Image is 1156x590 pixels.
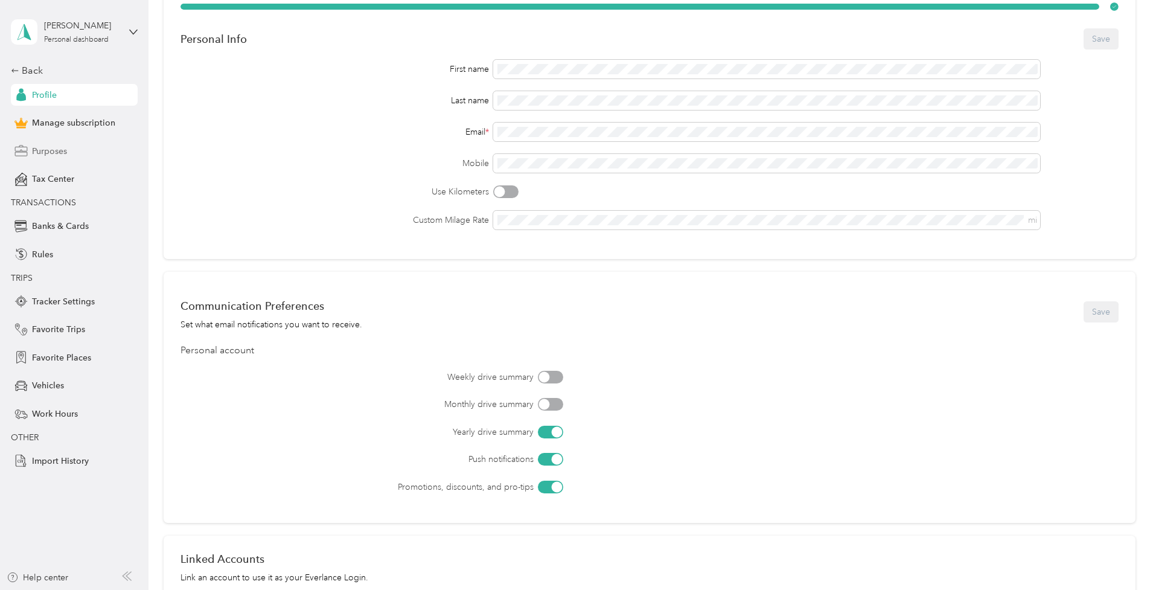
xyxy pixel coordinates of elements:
[248,398,534,411] label: Monthly drive summary
[180,63,489,75] div: First name
[11,432,39,443] span: OTHER
[180,571,1119,584] div: Link an account to use it as your Everlance Login.
[32,220,89,232] span: Banks & Cards
[32,248,53,261] span: Rules
[32,89,57,101] span: Profile
[44,19,120,32] div: [PERSON_NAME]
[32,408,78,420] span: Work Hours
[32,323,85,336] span: Favorite Trips
[180,157,489,170] label: Mobile
[248,371,534,383] label: Weekly drive summary
[32,295,95,308] span: Tracker Settings
[32,117,115,129] span: Manage subscription
[180,344,1119,358] div: Personal account
[180,214,489,226] label: Custom Milage Rate
[1088,522,1156,590] iframe: Everlance-gr Chat Button Frame
[7,571,68,584] button: Help center
[248,481,534,493] label: Promotions, discounts, and pro-tips
[44,36,109,43] div: Personal dashboard
[180,33,247,45] div: Personal Info
[180,300,362,312] div: Communication Preferences
[11,197,76,208] span: TRANSACTIONS
[32,173,74,185] span: Tax Center
[11,273,33,283] span: TRIPS
[32,351,91,364] span: Favorite Places
[180,94,489,107] div: Last name
[180,553,1119,565] div: Linked Accounts
[248,426,534,438] label: Yearly drive summary
[32,145,67,158] span: Purposes
[180,185,489,198] label: Use Kilometers
[180,318,362,331] div: Set what email notifications you want to receive.
[32,379,64,392] span: Vehicles
[180,126,489,138] div: Email
[248,453,534,466] label: Push notifications
[11,63,132,78] div: Back
[32,455,89,467] span: Import History
[1028,215,1037,225] span: mi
